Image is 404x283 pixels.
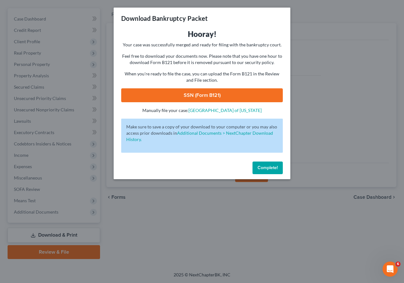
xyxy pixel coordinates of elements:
a: SSN (Form B121) [121,88,283,102]
p: Manually file your case: [121,107,283,114]
iframe: Intercom live chat [383,262,398,277]
span: 6 [395,262,401,267]
p: Feel free to download your documents now. Please note that you have one hour to download Form B12... [121,53,283,66]
a: Additional Documents > NextChapter Download History. [126,130,273,142]
span: Complete! [258,165,278,170]
p: When you're ready to file the case, you can upload the Form B121 in the Review and File section. [121,71,283,83]
a: [GEOGRAPHIC_DATA] of [US_STATE] [188,108,262,113]
p: Your case was successfully merged and ready for filing with the bankruptcy court. [121,42,283,48]
p: Make sure to save a copy of your download to your computer or you may also access prior downloads in [126,124,278,143]
button: Complete! [252,162,283,174]
h3: Download Bankruptcy Packet [121,14,208,23]
h3: Hooray! [121,29,283,39]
